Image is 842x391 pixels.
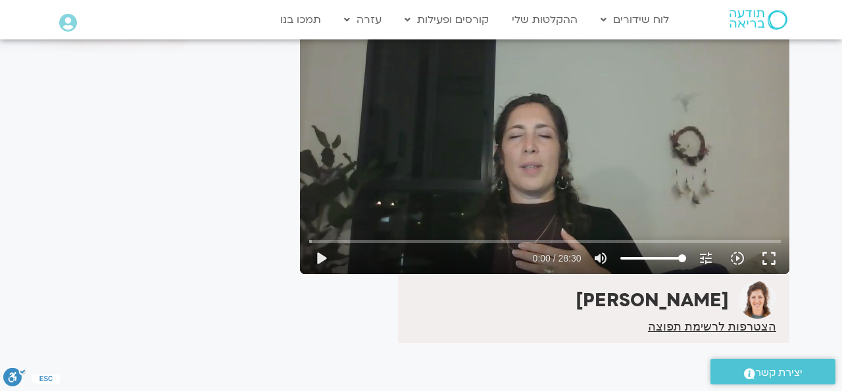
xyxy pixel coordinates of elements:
[337,7,388,32] a: עזרה
[398,7,495,32] a: קורסים ופעילות
[505,7,584,32] a: ההקלטות שלי
[594,7,676,32] a: לוח שידורים
[730,10,787,30] img: תודעה בריאה
[300,356,789,373] h2: על ההרצאה
[648,321,776,333] a: הצטרפות לרשימת תפוצה
[755,364,803,382] span: יצירת קשר
[576,288,729,313] strong: [PERSON_NAME]
[710,359,835,384] a: יצירת קשר
[274,7,328,32] a: תמכו בנו
[739,281,776,319] img: אמילי גליק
